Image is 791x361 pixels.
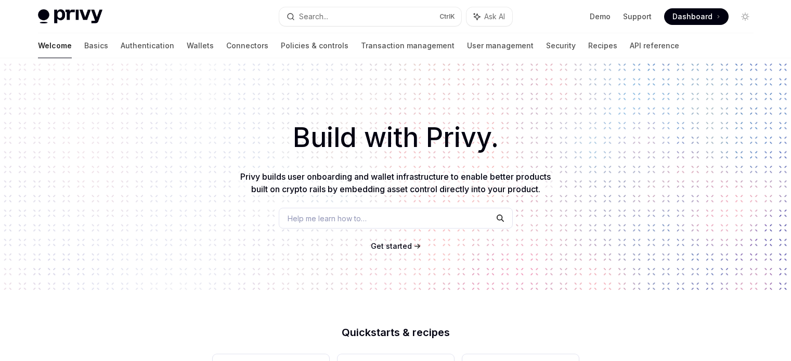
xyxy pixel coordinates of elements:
[546,33,576,58] a: Security
[371,242,412,250] span: Get started
[38,9,102,24] img: light logo
[467,33,534,58] a: User management
[279,7,461,26] button: Search...CtrlK
[84,33,108,58] a: Basics
[737,8,754,25] button: Toggle dark mode
[630,33,679,58] a: API reference
[17,117,774,158] h1: Build with Privy.
[439,12,455,21] span: Ctrl K
[466,7,512,26] button: Ask AI
[299,10,328,23] div: Search...
[187,33,214,58] a: Wallets
[623,11,652,22] a: Support
[213,327,579,338] h2: Quickstarts & recipes
[588,33,617,58] a: Recipes
[38,33,72,58] a: Welcome
[240,171,551,194] span: Privy builds user onboarding and wallet infrastructure to enable better products built on crypto ...
[672,11,712,22] span: Dashboard
[361,33,455,58] a: Transaction management
[281,33,348,58] a: Policies & controls
[121,33,174,58] a: Authentication
[590,11,611,22] a: Demo
[288,213,367,224] span: Help me learn how to…
[484,11,505,22] span: Ask AI
[664,8,729,25] a: Dashboard
[371,241,412,251] a: Get started
[226,33,268,58] a: Connectors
